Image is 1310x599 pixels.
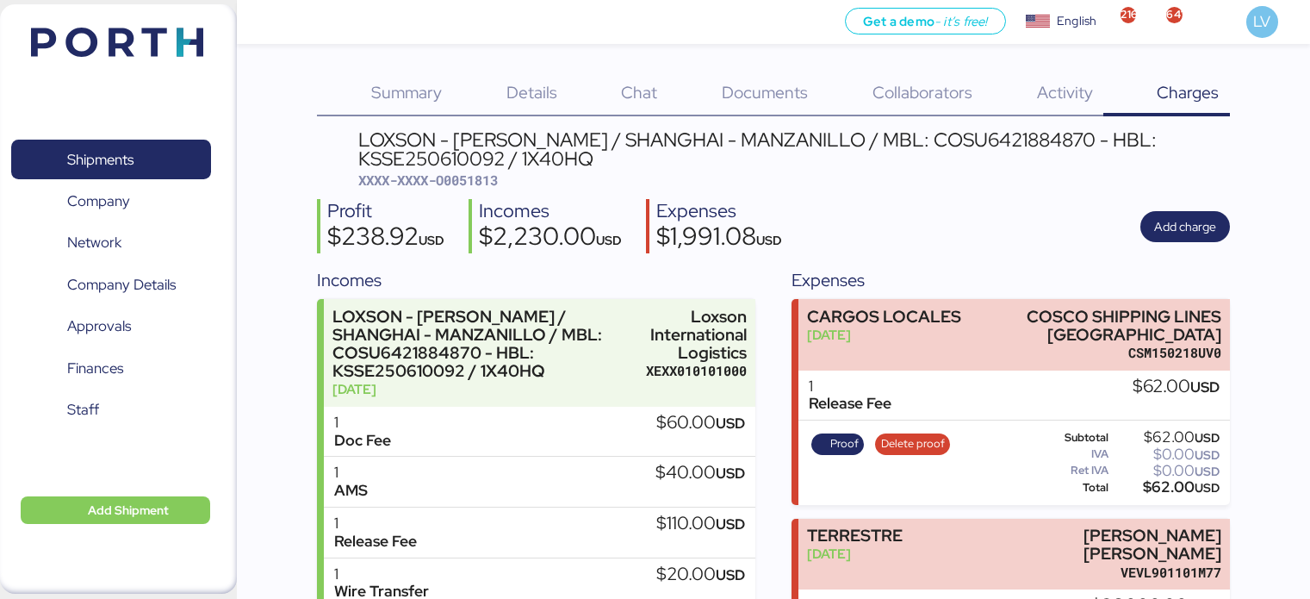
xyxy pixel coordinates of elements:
[716,565,745,584] span: USD
[67,356,123,381] span: Finances
[506,81,557,103] span: Details
[972,344,1221,362] div: CSM150218UV0
[716,414,745,433] span: USD
[756,232,782,248] span: USD
[67,189,130,214] span: Company
[11,140,211,179] a: Shipments
[1195,447,1220,463] span: USD
[358,172,498,189] span: XXXX-XXXX-O0051813
[722,81,808,103] span: Documents
[11,265,211,305] a: Company Details
[656,224,782,253] div: $1,991.08
[479,199,622,224] div: Incomes
[972,308,1221,344] div: COSCO SHIPPING LINES [GEOGRAPHIC_DATA]
[11,182,211,222] a: Company
[334,533,417,551] div: Release Fee
[358,130,1230,169] div: LOXSON - [PERSON_NAME] / SHANGHAI - MANZANILLO / MBL: COSU6421884870 - HBL: KSSE250610092 / 1X40HQ
[334,432,391,450] div: Doc Fee
[317,267,754,293] div: Incomes
[11,390,211,430] a: Staff
[67,397,99,422] span: Staff
[807,545,903,563] div: [DATE]
[11,307,211,346] a: Approvals
[334,482,368,500] div: AMS
[1195,464,1220,479] span: USD
[334,464,368,482] div: 1
[11,349,211,389] a: Finances
[646,362,747,380] div: XEXX010101000
[11,223,211,263] a: Network
[807,326,961,344] div: [DATE]
[811,434,865,456] button: Proof
[67,272,176,297] span: Company Details
[809,395,891,413] div: Release Fee
[972,527,1221,563] div: [PERSON_NAME] [PERSON_NAME]
[972,564,1221,582] div: VEVL901101M77
[1112,481,1220,494] div: $62.00
[419,232,444,248] span: USD
[67,147,133,172] span: Shipments
[1190,377,1220,396] span: USD
[334,414,391,432] div: 1
[21,496,210,524] button: Add Shipment
[716,464,745,483] span: USD
[1034,432,1108,444] div: Subtotal
[1157,81,1219,103] span: Charges
[479,224,622,253] div: $2,230.00
[88,500,169,521] span: Add Shipment
[881,434,945,453] span: Delete proof
[716,515,745,533] span: USD
[809,377,891,396] div: 1
[1034,448,1108,460] div: IVA
[67,314,131,339] span: Approvals
[1034,482,1108,494] div: Total
[656,565,745,584] div: $20.00
[332,308,638,381] div: LOXSON - [PERSON_NAME] / SHANGHAI - MANZANILLO / MBL: COSU6421884870 - HBL: KSSE250610092 / 1X40HQ
[875,434,950,456] button: Delete proof
[830,434,859,453] span: Proof
[656,515,745,533] div: $110.00
[1195,430,1220,446] span: USD
[656,199,782,224] div: Expenses
[656,414,745,433] div: $60.00
[247,8,276,37] button: Menu
[334,515,417,533] div: 1
[327,199,444,224] div: Profit
[67,230,121,255] span: Network
[1112,465,1220,477] div: $0.00
[334,565,429,583] div: 1
[872,81,972,103] span: Collaborators
[1112,448,1220,461] div: $0.00
[1057,12,1096,30] div: English
[1037,81,1093,103] span: Activity
[621,81,657,103] span: Chat
[1133,377,1220,396] div: $62.00
[596,232,622,248] span: USD
[1195,480,1220,496] span: USD
[1034,465,1108,477] div: Ret IVA
[1140,211,1230,242] button: Add charge
[332,380,638,398] div: [DATE]
[371,81,442,103] span: Summary
[792,267,1229,293] div: Expenses
[655,464,745,483] div: $40.00
[807,308,961,326] div: CARGOS LOCALES
[646,308,747,362] div: Loxson International Logistics
[1253,10,1270,33] span: LV
[1112,431,1220,444] div: $62.00
[327,224,444,253] div: $238.92
[1154,216,1216,237] span: Add charge
[807,527,903,545] div: TERRESTRE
